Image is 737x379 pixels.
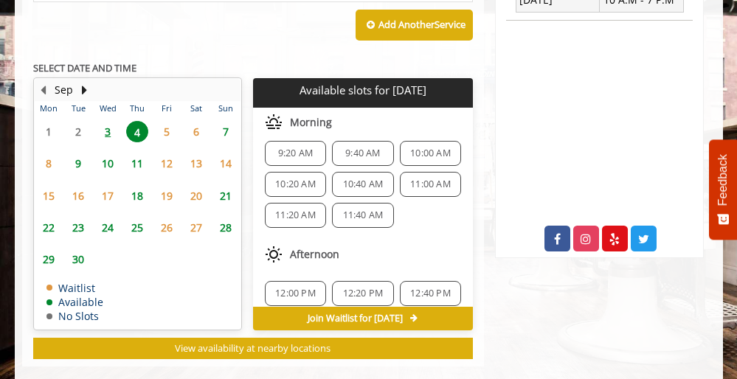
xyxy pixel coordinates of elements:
[122,212,152,243] td: Select day25
[97,153,119,174] span: 10
[38,248,60,270] span: 29
[343,288,384,299] span: 12:20 PM
[35,243,64,275] td: Select day29
[181,212,211,243] td: Select day27
[185,185,207,206] span: 20
[33,338,474,359] button: View availability at nearby locations
[93,116,122,147] td: Select day3
[152,101,181,116] th: Fri
[332,141,393,166] div: 9:40 AM
[122,116,152,147] td: Select day4
[215,217,237,238] span: 28
[265,246,283,263] img: afternoon slots
[275,209,316,221] span: 11:20 AM
[400,141,461,166] div: 10:00 AM
[716,154,730,206] span: Feedback
[156,217,178,238] span: 26
[265,281,326,306] div: 12:00 PM
[181,147,211,179] td: Select day13
[378,18,466,31] b: Add Another Service
[97,185,119,206] span: 17
[343,178,384,190] span: 10:40 AM
[152,147,181,179] td: Select day12
[345,147,380,159] span: 9:40 AM
[97,217,119,238] span: 24
[156,121,178,142] span: 5
[67,185,89,206] span: 16
[152,212,181,243] td: Select day26
[38,153,60,174] span: 8
[290,117,332,128] span: Morning
[265,114,283,131] img: morning slots
[211,147,241,179] td: Select day14
[211,180,241,212] td: Select day21
[126,121,148,142] span: 4
[275,288,316,299] span: 12:00 PM
[55,82,73,98] button: Sep
[211,101,241,116] th: Sun
[400,281,461,306] div: 12:40 PM
[122,147,152,179] td: Select day11
[185,153,207,174] span: 13
[211,212,241,243] td: Select day28
[259,84,467,97] p: Available slots for [DATE]
[63,147,93,179] td: Select day9
[308,313,403,324] span: Join Waitlist for [DATE]
[35,180,64,212] td: Select day15
[181,101,211,116] th: Sat
[33,61,136,74] b: SELECT DATE AND TIME
[181,180,211,212] td: Select day20
[38,217,60,238] span: 22
[93,147,122,179] td: Select day10
[400,172,461,197] div: 11:00 AM
[46,296,103,307] td: Available
[410,147,451,159] span: 10:00 AM
[67,153,89,174] span: 9
[290,248,339,260] span: Afternoon
[215,153,237,174] span: 14
[38,185,60,206] span: 15
[156,185,178,206] span: 19
[63,212,93,243] td: Select day23
[356,10,473,41] button: Add AnotherService
[152,116,181,147] td: Select day5
[265,172,326,197] div: 10:20 AM
[709,139,737,240] button: Feedback - Show survey
[35,212,64,243] td: Select day22
[93,101,122,116] th: Wed
[156,153,178,174] span: 12
[410,288,451,299] span: 12:40 PM
[332,203,393,228] div: 11:40 AM
[122,101,152,116] th: Thu
[93,212,122,243] td: Select day24
[152,180,181,212] td: Select day19
[185,217,207,238] span: 27
[185,121,207,142] span: 6
[63,180,93,212] td: Select day16
[93,180,122,212] td: Select day17
[67,217,89,238] span: 23
[35,101,64,116] th: Mon
[343,209,384,221] span: 11:40 AM
[181,116,211,147] td: Select day6
[332,172,393,197] div: 10:40 AM
[126,217,148,238] span: 25
[126,185,148,206] span: 18
[38,82,49,98] button: Previous Month
[215,121,237,142] span: 7
[35,147,64,179] td: Select day8
[215,185,237,206] span: 21
[46,282,103,293] td: Waitlist
[63,101,93,116] th: Tue
[265,203,326,228] div: 11:20 AM
[211,116,241,147] td: Select day7
[175,341,331,355] span: View availability at nearby locations
[97,121,119,142] span: 3
[410,178,451,190] span: 11:00 AM
[265,141,326,166] div: 9:20 AM
[79,82,91,98] button: Next Month
[278,147,313,159] span: 9:20 AM
[63,243,93,275] td: Select day30
[275,178,316,190] span: 10:20 AM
